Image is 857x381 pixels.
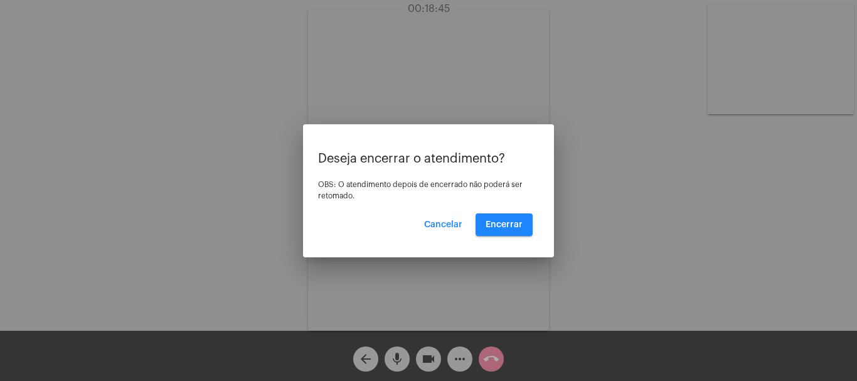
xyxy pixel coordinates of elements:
span: OBS: O atendimento depois de encerrado não poderá ser retomado. [318,181,523,200]
button: Encerrar [476,213,533,236]
p: Deseja encerrar o atendimento? [318,152,539,166]
span: Cancelar [424,220,462,229]
span: Encerrar [486,220,523,229]
button: Cancelar [414,213,472,236]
